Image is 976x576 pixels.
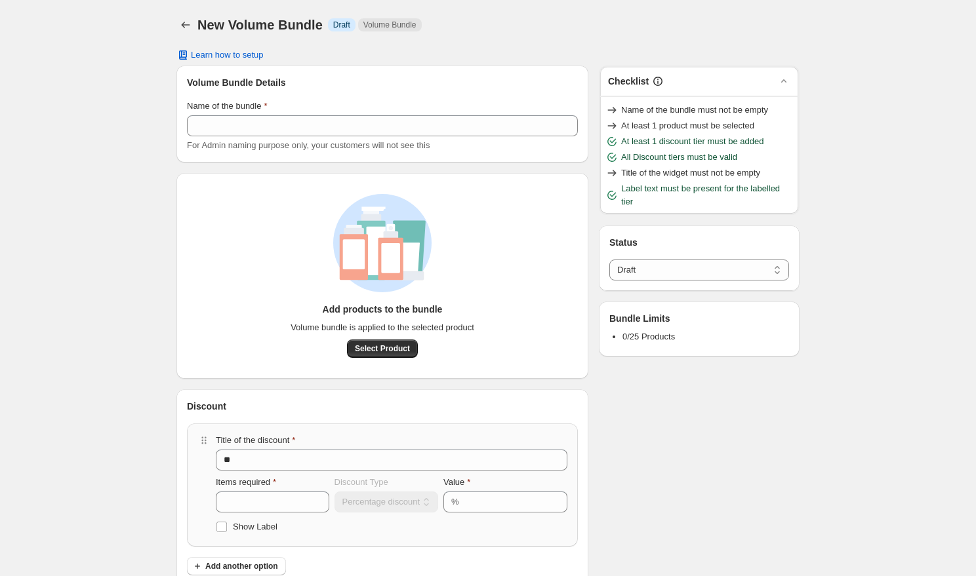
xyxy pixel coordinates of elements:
[233,522,277,531] span: Show Label
[443,476,470,489] label: Value
[187,76,578,89] h3: Volume Bundle Details
[216,434,295,447] label: Title of the discount
[187,140,430,150] span: For Admin naming purpose only, your customers will not see this
[621,182,793,208] span: Label text must be present for the labelled tier
[291,321,474,334] span: Volume bundle is applied to the selected product
[191,50,264,60] span: Learn how to setup
[621,151,737,164] span: All Discount tiers must be valid
[169,46,272,64] button: Learn how to setup
[622,332,675,341] span: 0/25 Products
[609,312,670,325] h3: Bundle Limits
[355,343,410,354] span: Select Product
[621,104,768,117] span: Name of the bundle must not be empty
[176,16,195,34] button: Back
[323,303,443,316] h3: Add products to the bundle
[608,75,649,88] h3: Checklist
[216,476,276,489] label: Items required
[333,20,350,30] span: Draft
[451,495,459,509] div: %
[205,561,278,571] span: Add another option
[187,100,268,113] label: Name of the bundle
[621,135,764,148] span: At least 1 discount tier must be added
[335,476,388,489] label: Discount Type
[609,236,789,249] h3: Status
[363,20,417,30] span: Volume Bundle
[621,119,754,132] span: At least 1 product must be selected
[187,400,226,413] h3: Discount
[197,17,323,33] h1: New Volume Bundle
[347,339,418,358] button: Select Product
[187,557,286,575] button: Add another option
[621,166,760,180] span: Title of the widget must not be empty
